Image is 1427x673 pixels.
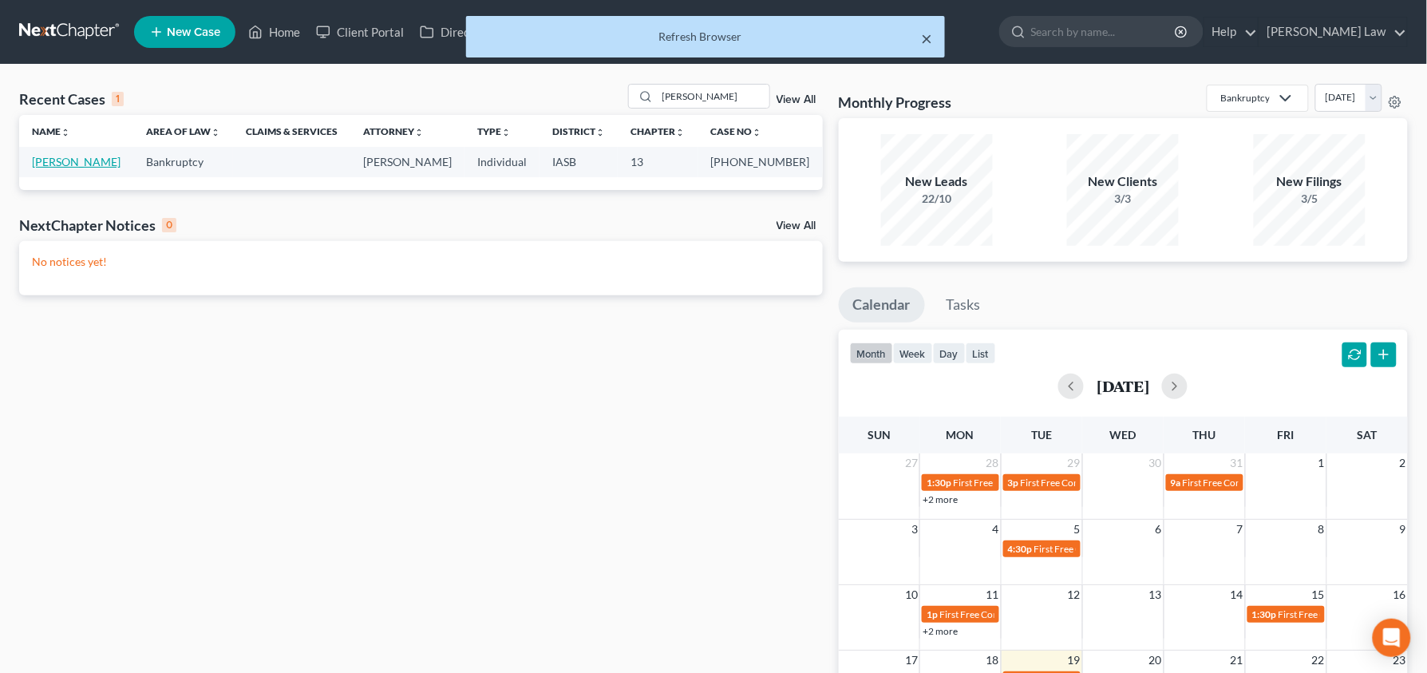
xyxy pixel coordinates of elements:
span: Sun [868,428,891,441]
span: 1:30p [927,477,951,489]
div: 1 [112,92,124,106]
td: Bankruptcy [133,147,233,176]
a: View All [777,94,816,105]
span: Thu [1193,428,1216,441]
a: Tasks [932,287,995,323]
div: 0 [162,218,176,232]
span: 27 [903,453,919,473]
span: 30 [1148,453,1164,473]
a: Nameunfold_more [32,125,70,137]
span: Wed [1110,428,1136,441]
a: Districtunfold_more [552,125,605,137]
td: [PHONE_NUMBER] [698,147,823,176]
a: [PERSON_NAME] [32,155,121,168]
span: Mon [947,428,974,441]
span: 31 [1229,453,1245,473]
span: 3 [910,520,919,539]
td: IASB [540,147,618,176]
i: unfold_more [211,128,220,137]
span: 15 [1310,585,1326,604]
span: 9a [1171,477,1181,489]
span: 12 [1066,585,1082,604]
span: Sat [1357,428,1377,441]
span: 8 [1317,520,1326,539]
span: First Free Consultation Invite for [PERSON_NAME] [939,608,1152,620]
span: First Free Consultation Invite for [PERSON_NAME] [1034,543,1247,555]
i: unfold_more [675,128,685,137]
span: 21 [1229,651,1245,670]
span: 1:30p [1252,608,1277,620]
span: 10 [903,585,919,604]
i: unfold_more [414,128,424,137]
span: 9 [1398,520,1408,539]
div: 22/10 [881,191,993,207]
a: Area of Lawunfold_more [146,125,220,137]
a: +2 more [923,493,958,505]
h2: [DATE] [1097,378,1149,394]
span: 4:30p [1008,543,1033,555]
a: +2 more [923,625,958,637]
input: Search by name... [658,85,769,108]
span: Fri [1278,428,1295,441]
a: Case Nounfold_more [711,125,762,137]
span: Tue [1031,428,1052,441]
p: No notices yet! [32,254,810,270]
div: Recent Cases [19,89,124,109]
span: 1 [1317,453,1326,473]
span: 11 [985,585,1001,604]
i: unfold_more [501,128,511,137]
div: 3/5 [1254,191,1366,207]
span: First Free Consultation Invite for [PERSON_NAME] [1021,477,1233,489]
span: 23 [1392,651,1408,670]
button: list [966,342,996,364]
a: Typeunfold_more [477,125,511,137]
span: 17 [903,651,919,670]
td: 13 [618,147,698,176]
button: day [933,342,966,364]
span: 20 [1148,651,1164,670]
i: unfold_more [595,128,605,137]
div: Refresh Browser [479,29,932,45]
button: × [921,29,932,48]
button: month [850,342,893,364]
span: 29 [1066,453,1082,473]
span: 22 [1310,651,1326,670]
span: 13 [1148,585,1164,604]
a: Attorneyunfold_more [363,125,424,137]
div: New Clients [1067,172,1179,191]
i: unfold_more [61,128,70,137]
span: 7 [1235,520,1245,539]
span: 3p [1008,477,1019,489]
span: 16 [1392,585,1408,604]
i: unfold_more [753,128,762,137]
div: Bankruptcy [1220,91,1270,105]
span: 28 [985,453,1001,473]
div: New Leads [881,172,993,191]
span: 4 [991,520,1001,539]
span: 1p [927,608,938,620]
span: 18 [985,651,1001,670]
div: New Filings [1254,172,1366,191]
span: First Free Consultation Invite for [PERSON_NAME], [PERSON_NAME] [953,477,1244,489]
h3: Monthly Progress [839,93,952,112]
span: 5 [1073,520,1082,539]
span: 6 [1154,520,1164,539]
span: First Free Consultation Invite for [PERSON_NAME] [1183,477,1395,489]
span: 19 [1066,651,1082,670]
span: 14 [1229,585,1245,604]
a: View All [777,220,816,232]
div: 3/3 [1067,191,1179,207]
th: Claims & Services [233,115,350,147]
td: Individual [464,147,540,176]
a: Chapterunfold_more [630,125,685,137]
div: Open Intercom Messenger [1373,619,1411,657]
div: NextChapter Notices [19,216,176,235]
button: week [893,342,933,364]
a: Calendar [839,287,925,323]
td: [PERSON_NAME] [350,147,464,176]
span: 2 [1398,453,1408,473]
